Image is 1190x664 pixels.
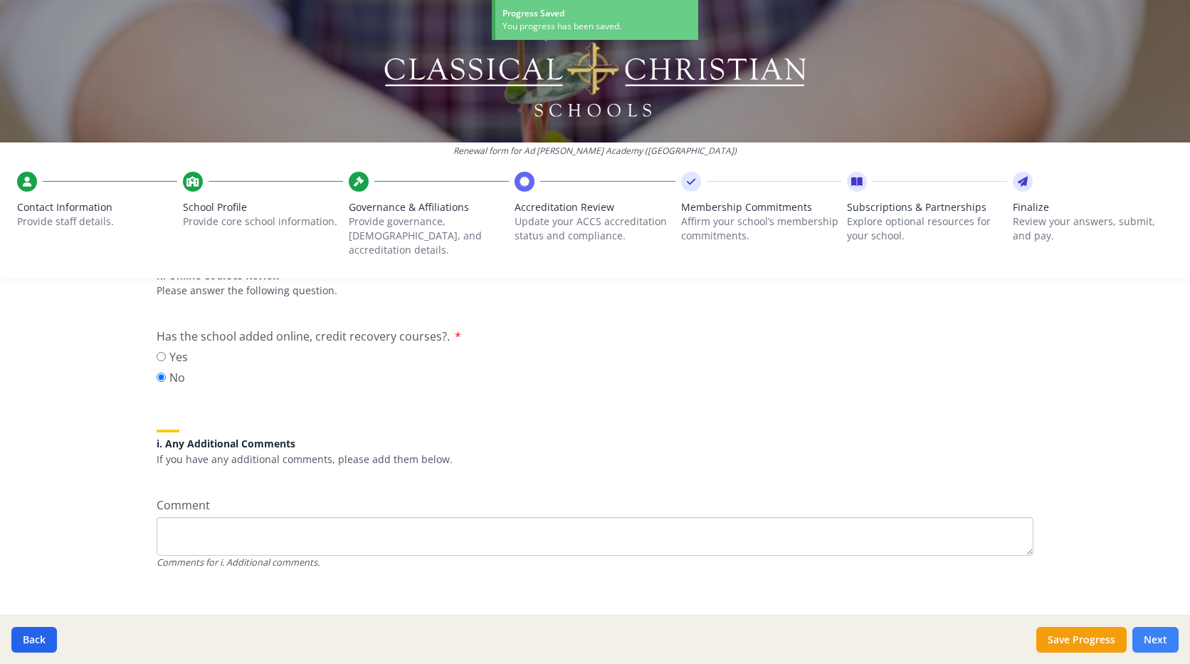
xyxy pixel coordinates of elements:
p: Provide governance, [DEMOGRAPHIC_DATA], and accreditation details. [349,214,509,257]
input: Yes [157,352,166,361]
h5: i. Any Additional Comments [157,438,1033,449]
label: Yes [157,348,188,365]
span: Governance & Affiliations [349,200,509,214]
span: Comment [157,497,210,513]
p: Provide staff details. [17,214,177,229]
p: If you have any additional comments, please add them below. [157,452,1033,467]
span: Has the school added online, credit recovery courses?. [157,328,450,344]
span: Membership Commitments [681,200,841,214]
p: Provide core school information. [183,214,343,229]
p: Update your ACCS accreditation status and compliance. [515,214,675,243]
label: No [157,369,188,386]
input: No [157,373,166,382]
span: Finalize [1013,200,1173,214]
button: Save Progress [1036,627,1127,653]
span: School Profile [183,200,343,214]
button: Next [1132,627,1179,653]
p: Explore optional resources for your school. [847,214,1007,243]
div: Progress Saved [502,7,691,20]
p: Affirm your school’s membership commitments. [681,214,841,243]
span: Subscriptions & Partnerships [847,200,1007,214]
p: Review your answers, submit, and pay. [1013,214,1173,243]
p: Please answer the following question. [157,284,1033,298]
span: Accreditation Review [515,200,675,214]
button: Back [11,627,57,653]
div: You progress has been saved. [502,20,691,33]
img: Logo [382,21,809,121]
div: Comments for i. Additional comments. [157,556,1033,569]
span: Contact Information [17,200,177,214]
